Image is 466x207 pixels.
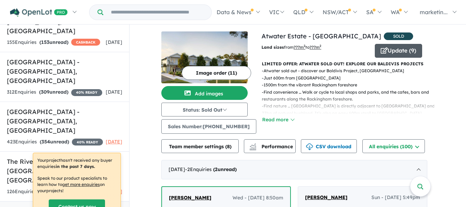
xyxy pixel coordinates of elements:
[262,89,440,103] p: - Find convenience … Walk or cycle to local shops and parks, and the cafes, bars and restaurants ...
[320,44,321,48] sup: 2
[262,103,440,117] p: - Find nature … [GEOGRAPHIC_DATA] is directly adjacent to [GEOGRAPHIC_DATA] and 77ha of natural b...
[7,88,102,96] div: 312 Enquir ies
[185,166,237,172] span: - 2 Enquir ies
[41,139,50,145] span: 354
[262,116,294,124] button: Read more
[371,194,420,202] span: Sun - [DATE] 5:49pm
[305,194,348,202] a: [PERSON_NAME]
[262,82,440,88] p: - 1500m from the vibrant Rockingham foreshore
[71,39,100,46] span: CASHBACK
[227,143,230,150] span: 8
[161,86,248,100] button: Add images
[362,139,425,153] button: All enquiries (100)
[232,194,283,202] span: Wed - [DATE] 8:50am
[250,143,256,147] img: line-chart.svg
[249,145,256,150] img: bar-chart.svg
[262,60,434,67] p: LIMITED OFFER: ATWATER SOLD OUT! EXPLORE OUR BALDIVIS PROJECTS
[262,75,440,82] p: - Just 600m from [GEOGRAPHIC_DATA]
[106,139,122,145] span: [DATE]
[161,160,427,179] div: [DATE]
[261,44,370,51] p: from
[310,45,321,50] u: ???m
[301,139,357,153] button: CSV download
[169,195,211,201] span: [PERSON_NAME]
[250,143,293,150] span: Performance
[305,194,348,200] span: [PERSON_NAME]
[161,31,248,83] img: Atwater Estate - Rockingham
[40,139,69,145] strong: ( unread)
[37,175,116,194] p: Speak to our product specialists to learn how to on your projects !
[7,38,100,47] div: 155 Enquir ies
[106,89,122,95] span: [DATE]
[161,103,248,116] button: Status: Sold Out
[7,157,122,185] h5: The Rivergums Estate - [GEOGRAPHIC_DATA] , [GEOGRAPHIC_DATA]
[305,45,321,50] span: to
[244,139,296,153] button: Performance
[7,188,102,196] div: 126 Enquir ies
[106,39,122,45] span: [DATE]
[375,44,422,58] button: Update (9)
[7,138,103,146] div: 423 Enquir ies
[304,44,305,48] sup: 2
[37,157,116,170] p: Your project hasn't received any buyer enquiries
[262,67,440,74] p: - Atwater sold out - discover our Baldivis Project, [GEOGRAPHIC_DATA]
[41,39,49,45] span: 153
[71,89,102,96] span: 40 % READY
[161,119,256,134] button: Sales Number:[PHONE_NUMBER]
[105,5,210,20] input: Try estate name, suburb, builder or developer
[384,32,413,40] span: SOLD
[39,89,68,95] strong: ( unread)
[161,139,239,153] button: Team member settings (8)
[306,143,313,150] img: download icon
[215,166,218,172] span: 2
[420,9,448,16] span: marketin...
[261,45,284,50] b: Land sizes
[7,107,122,135] h5: [GEOGRAPHIC_DATA] - [GEOGRAPHIC_DATA] , [GEOGRAPHIC_DATA]
[294,45,305,50] u: ??? m
[169,194,211,202] a: [PERSON_NAME]
[62,182,100,187] u: get more enquiries
[261,32,381,40] a: Atwater Estate - [GEOGRAPHIC_DATA]
[7,57,122,85] h5: [GEOGRAPHIC_DATA] - [GEOGRAPHIC_DATA] , [GEOGRAPHIC_DATA]
[10,8,68,17] img: Openlot PRO Logo White
[39,39,68,45] strong: ( unread)
[56,164,95,169] b: in the past 7 days.
[182,66,251,80] button: Image order (11)
[213,166,237,172] strong: ( unread)
[72,139,103,145] span: 40 % READY
[41,89,49,95] span: 309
